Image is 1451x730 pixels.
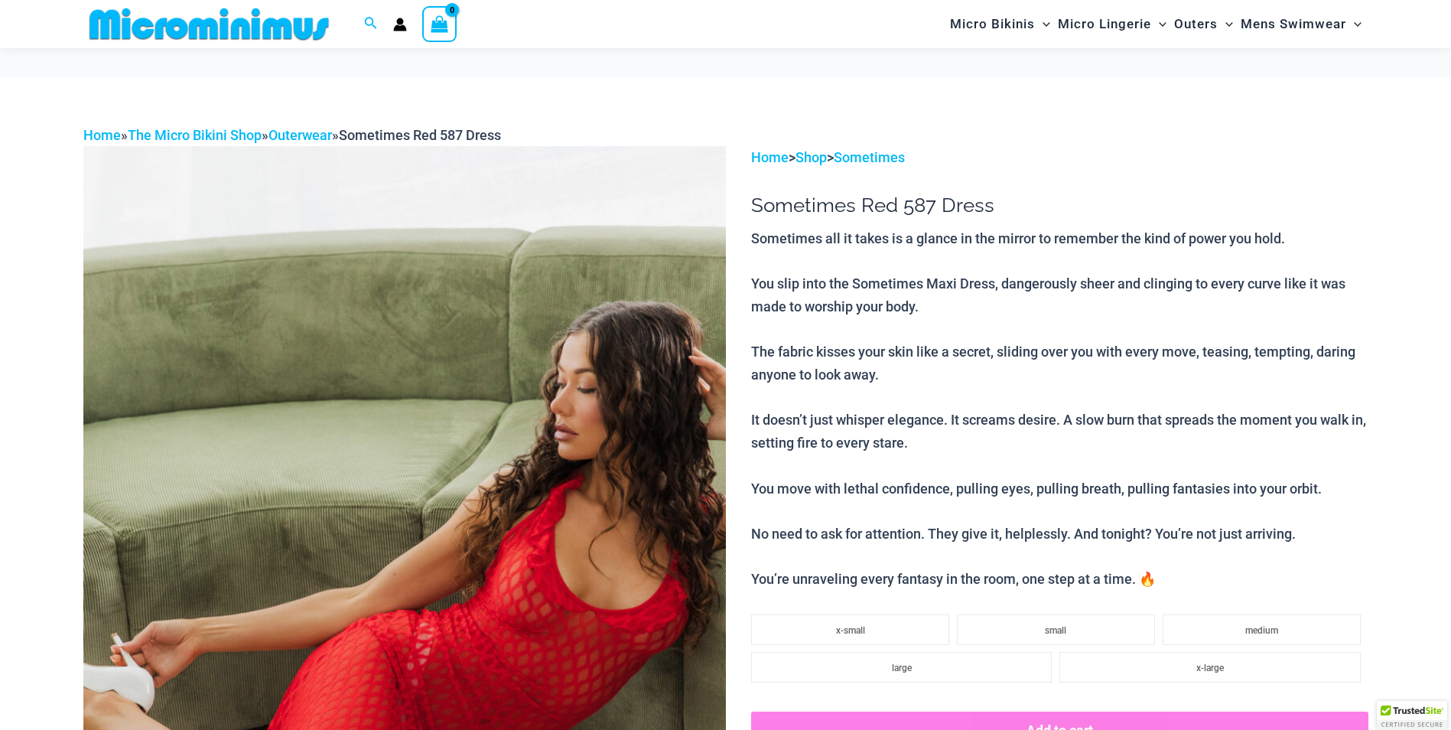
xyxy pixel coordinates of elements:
[836,625,865,636] span: x-small
[1241,5,1346,44] span: Mens Swimwear
[1346,5,1362,44] span: Menu Toggle
[1377,701,1447,730] div: TrustedSite Certified
[1174,5,1218,44] span: Outers
[834,149,905,165] a: Sometimes
[83,127,121,143] a: Home
[1045,625,1066,636] span: small
[1035,5,1050,44] span: Menu Toggle
[393,18,407,31] a: Account icon link
[339,127,501,143] span: Sometimes Red 587 Dress
[1163,614,1361,645] li: medium
[128,127,262,143] a: The Micro Bikini Shop
[1218,5,1233,44] span: Menu Toggle
[1151,5,1166,44] span: Menu Toggle
[892,663,912,673] span: large
[944,2,1368,46] nav: Site Navigation
[83,7,335,41] img: MM SHOP LOGO FLAT
[751,227,1368,591] p: Sometimes all it takes is a glance in the mirror to remember the kind of power you hold. You slip...
[1245,625,1278,636] span: medium
[950,5,1035,44] span: Micro Bikinis
[1196,663,1224,673] span: x-large
[268,127,332,143] a: Outerwear
[83,127,501,143] span: » » »
[751,614,949,645] li: x-small
[364,15,378,34] a: Search icon link
[946,5,1054,44] a: Micro BikinisMenu ToggleMenu Toggle
[422,6,457,41] a: View Shopping Cart, empty
[1054,5,1170,44] a: Micro LingerieMenu ToggleMenu Toggle
[751,146,1368,169] p: > >
[751,652,1052,683] li: large
[795,149,827,165] a: Shop
[1059,652,1360,683] li: x-large
[957,614,1155,645] li: small
[751,194,1368,217] h1: Sometimes Red 587 Dress
[1237,5,1365,44] a: Mens SwimwearMenu ToggleMenu Toggle
[1058,5,1151,44] span: Micro Lingerie
[751,149,789,165] a: Home
[1170,5,1237,44] a: OutersMenu ToggleMenu Toggle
